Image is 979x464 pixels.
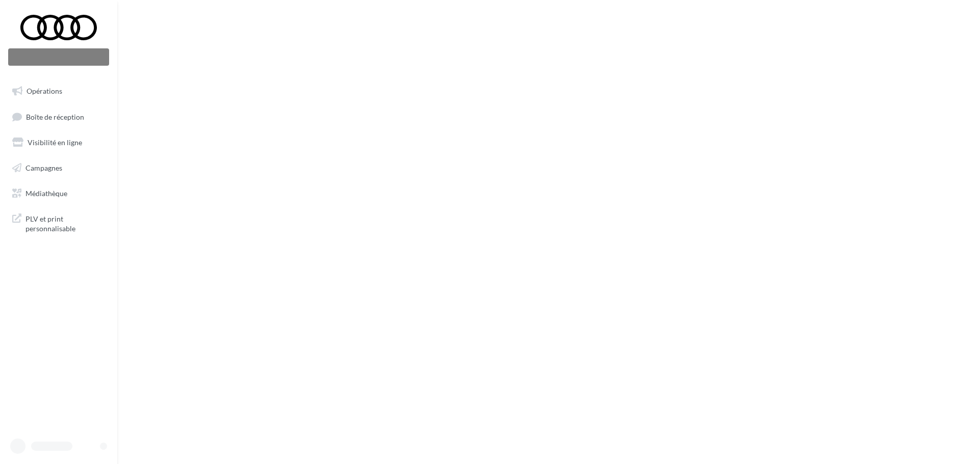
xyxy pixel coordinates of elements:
span: Boîte de réception [26,112,84,121]
span: PLV et print personnalisable [25,212,105,234]
a: Campagnes [6,157,111,179]
a: PLV et print personnalisable [6,208,111,238]
span: Campagnes [25,163,62,172]
a: Visibilité en ligne [6,132,111,153]
a: Boîte de réception [6,106,111,128]
span: Médiathèque [25,188,67,197]
span: Visibilité en ligne [28,138,82,147]
a: Opérations [6,80,111,102]
div: Nouvelle campagne [8,48,109,66]
a: Médiathèque [6,183,111,204]
span: Opérations [27,87,62,95]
